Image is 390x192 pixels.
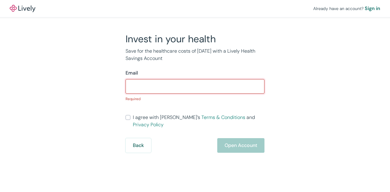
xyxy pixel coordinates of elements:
p: Required [126,96,264,102]
a: Sign in [365,5,380,12]
div: Already have an account? [313,5,380,12]
button: Back [126,138,151,153]
img: Lively [10,5,35,12]
label: Email [126,69,138,77]
a: Terms & Conditions [201,114,245,120]
a: Privacy Policy [133,121,164,128]
h2: Invest in your health [126,33,264,45]
p: Save for the healthcare costs of [DATE] with a Lively Health Savings Account [126,47,264,62]
span: I agree with [PERSON_NAME]’s and [133,114,264,128]
a: LivelyLively [10,5,35,12]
